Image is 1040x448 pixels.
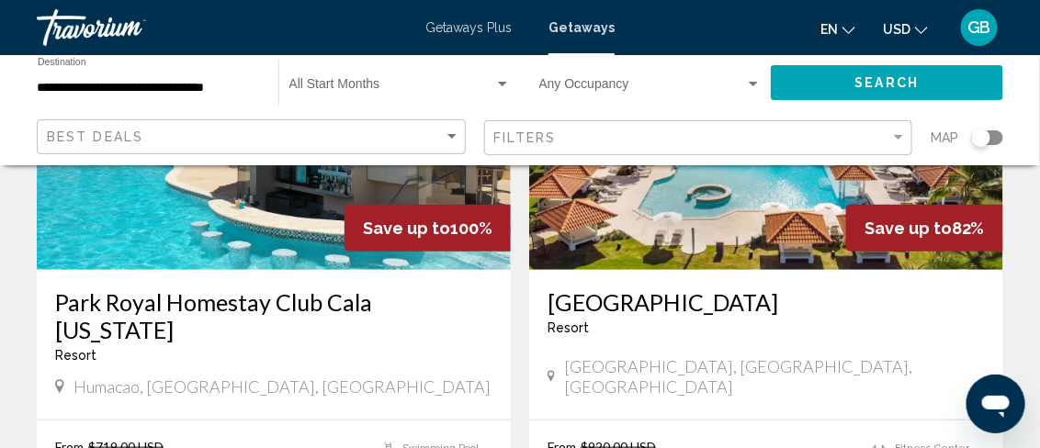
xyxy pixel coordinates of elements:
[846,205,1003,252] div: 82%
[548,320,589,335] span: Resort
[548,288,985,316] a: [GEOGRAPHIC_DATA]
[865,218,952,238] span: Save up to
[55,348,96,363] span: Resort
[73,376,491,397] span: Humacao, [GEOGRAPHIC_DATA], [GEOGRAPHIC_DATA]
[820,16,855,42] button: Change language
[47,129,460,145] mat-select: Sort by
[820,22,838,37] span: en
[345,205,511,252] div: 100%
[548,20,615,35] a: Getaways
[855,76,920,91] span: Search
[967,375,1025,433] iframe: Botón para iniciar la ventana de mensajería
[484,119,913,157] button: Filter
[494,130,557,145] span: Filters
[955,8,1003,47] button: User Menu
[771,65,1003,99] button: Search
[363,218,450,238] span: Save up to
[37,9,407,46] a: Travorium
[883,16,928,42] button: Change currency
[55,288,492,343] a: Park Royal Homestay Club Cala [US_STATE]
[47,129,143,144] span: Best Deals
[931,125,958,151] span: Map
[883,22,910,37] span: USD
[425,20,512,35] a: Getaways Plus
[967,18,991,37] span: GB
[564,356,985,397] span: [GEOGRAPHIC_DATA], [GEOGRAPHIC_DATA], [GEOGRAPHIC_DATA]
